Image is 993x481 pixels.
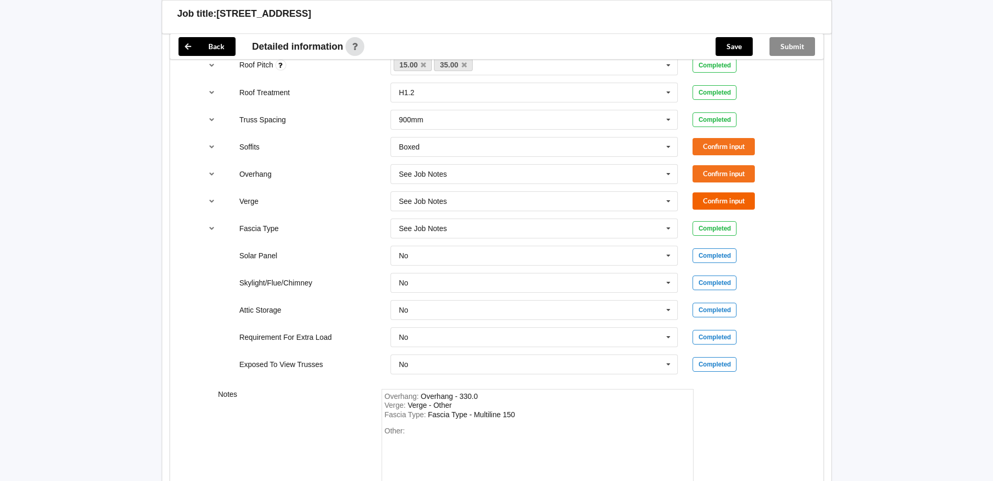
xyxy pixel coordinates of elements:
span: Overhang : [385,392,421,400]
div: No [399,279,408,287]
span: Verge : [385,401,408,409]
button: Back [178,37,236,56]
label: Skylight/Flue/Chimney [239,279,312,287]
div: FasciaType [428,410,515,419]
div: Completed [693,303,737,317]
button: Confirm input [693,192,755,210]
a: 15.00 [394,59,432,71]
div: Completed [693,112,737,127]
div: Boxed [399,143,420,151]
div: Completed [693,357,737,372]
label: Attic Storage [239,306,281,314]
div: Completed [693,330,737,345]
button: reference-toggle [202,110,222,129]
label: Exposed To View Trusses [239,360,323,369]
label: Roof Treatment [239,88,290,97]
span: Other: [385,427,405,435]
div: No [399,361,408,368]
div: Completed [693,276,737,290]
div: 900mm [399,116,423,123]
button: Confirm input [693,138,755,155]
label: Soffits [239,143,260,151]
label: Overhang [239,170,271,178]
button: reference-toggle [202,192,222,211]
span: Fascia Type : [385,410,428,419]
div: Verge [408,401,452,409]
div: No [399,252,408,259]
button: reference-toggle [202,56,222,75]
button: reference-toggle [202,83,222,102]
button: Save [716,37,753,56]
label: Requirement For Extra Load [239,333,332,341]
label: Solar Panel [239,251,277,260]
h3: Job title: [177,8,217,20]
h3: [STREET_ADDRESS] [217,8,311,20]
label: Roof Pitch [239,61,275,69]
div: See Job Notes [399,170,447,178]
label: Truss Spacing [239,116,286,124]
div: No [399,306,408,314]
div: Completed [693,85,737,100]
div: No [399,334,408,341]
span: Detailed information [252,42,343,51]
button: reference-toggle [202,219,222,238]
a: 35.00 [434,59,473,71]
button: reference-toggle [202,138,222,156]
label: Verge [239,197,259,205]
label: Fascia Type [239,224,278,233]
button: reference-toggle [202,165,222,184]
div: Completed [693,221,737,236]
div: H1.2 [399,89,415,96]
button: Confirm input [693,165,755,182]
div: Overhang [421,392,478,400]
div: Completed [693,58,737,73]
div: See Job Notes [399,225,447,232]
div: Completed [693,248,737,263]
div: See Job Notes [399,198,447,205]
